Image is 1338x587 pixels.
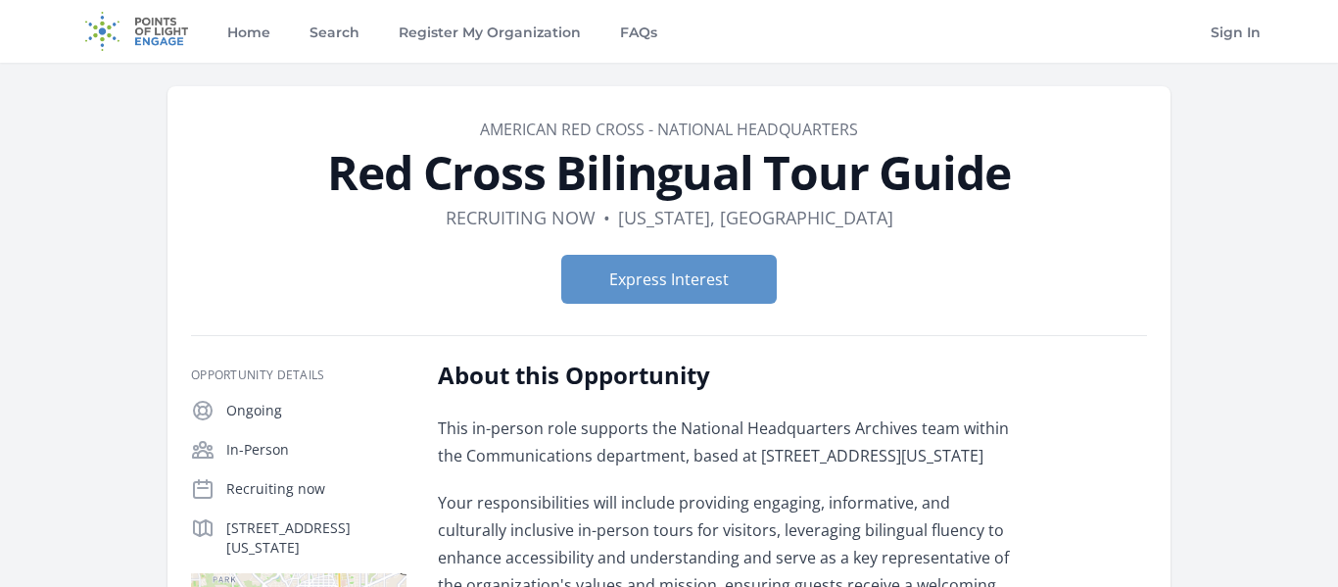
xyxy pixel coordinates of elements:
p: Recruiting now [226,479,406,499]
p: This in-person role supports the National Headquarters Archives team within the Communications de... [438,415,1011,469]
h1: Red Cross Bilingual Tour Guide [191,149,1147,196]
p: [STREET_ADDRESS][US_STATE] [226,518,406,558]
dd: Recruiting now [446,204,596,231]
h3: Opportunity Details [191,367,406,383]
h2: About this Opportunity [438,360,1011,391]
dd: [US_STATE], [GEOGRAPHIC_DATA] [618,204,893,231]
a: American Red Cross - National Headquarters [480,119,858,140]
div: • [603,204,610,231]
p: In-Person [226,440,406,460]
button: Express Interest [561,255,777,304]
p: Ongoing [226,401,406,420]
